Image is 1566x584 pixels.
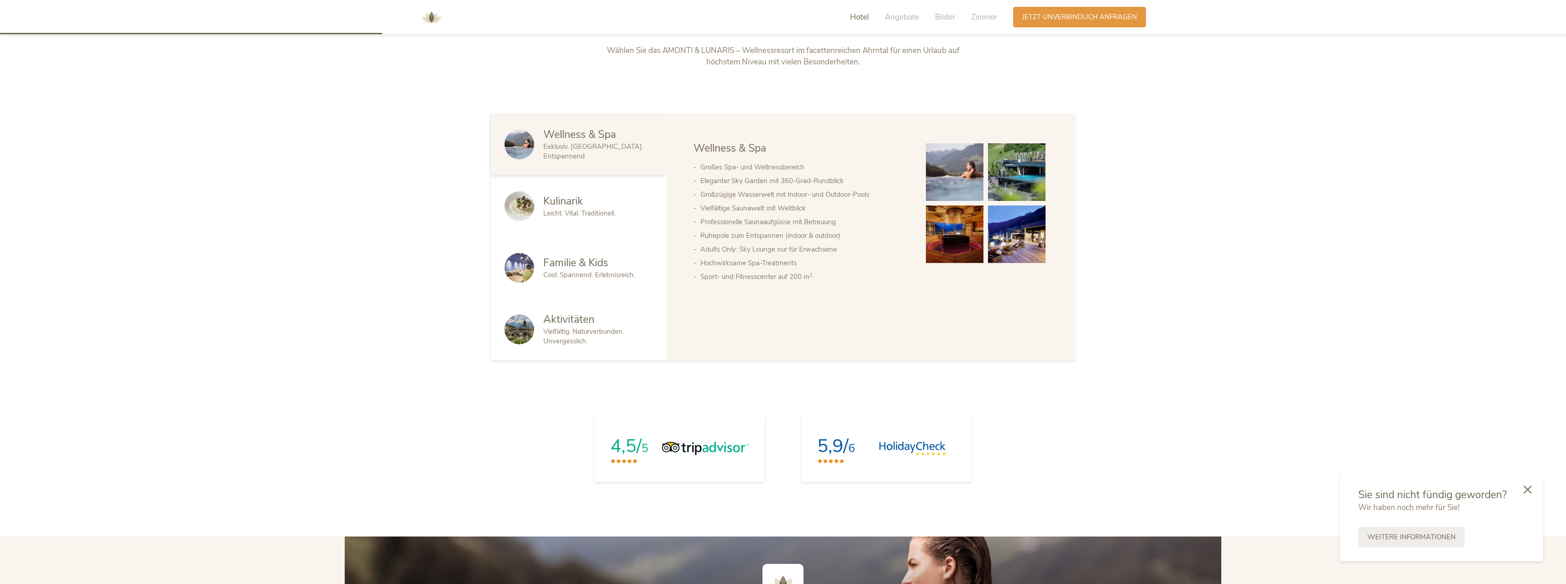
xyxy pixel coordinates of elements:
li: Großes Spa- und Wellnessbereich [700,160,908,174]
a: 5,9/6HolidayCheck [801,415,972,482]
span: Wellness & Spa [694,141,766,155]
span: Kulinarik [543,194,583,208]
sup: 2 [809,272,813,279]
span: Hotel [850,12,869,22]
span: 5,9/ [817,434,848,458]
li: Großzügige Wasserwelt mit Indoor- und Outdoor-Pools [700,188,908,201]
li: Eleganter Sky Garden mit 360-Grad-Rundblick [700,174,908,188]
span: Cool. Spannend. Erlebnisreich. [543,270,635,279]
span: Jetzt unverbindlich anfragen [1022,12,1137,22]
img: AMONTI & LUNARIS Wellnessresort [418,4,445,31]
a: Weitere Informationen [1358,527,1465,547]
img: Tripadvisor [662,442,749,455]
span: 5 [641,441,648,456]
li: Vielfältige Saunawelt mit Weitblick [700,201,908,215]
li: Professionelle Saunaaufgüsse mit Betreuung [700,215,908,229]
li: Adults Only: Sky Lounge nur für Erwachsene [700,242,908,256]
span: Vielfältig. Naturverbunden. Unvergesslich. [543,327,624,346]
span: Bilder [935,12,955,22]
span: Weitere Informationen [1367,532,1456,542]
span: Aktivitäten [543,312,594,326]
li: Ruhepole zum Entspannen (indoor & outdoor) [700,229,908,242]
span: Angebote [885,12,919,22]
span: 4,5/ [610,434,641,458]
span: Zimmer [971,12,997,22]
span: 6 [848,441,855,456]
a: AMONTI & LUNARIS Wellnessresort [418,14,445,20]
li: Hochwirksame Spa-Treatments [700,256,908,270]
span: Sie sind nicht fündig geworden? [1358,488,1507,502]
span: Exklusiv. [GEOGRAPHIC_DATA]. Entspannend. [543,142,643,161]
a: 4,5/5Tripadvisor [594,415,765,482]
li: Sport- und Fitnesscenter auf 200 m [700,270,908,284]
span: Wir haben noch mehr für Sie! [1358,502,1460,513]
span: Leicht. Vital. Traditionell. [543,209,615,218]
span: Familie & Kids [543,256,608,270]
span: Wellness & Spa [543,127,616,142]
img: HolidayCheck [879,442,946,455]
p: Wählen Sie das AMONTI & LUNARIS – Wellnessresort im facettenreichen Ahrntal für einen Urlaub auf ... [593,45,974,68]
